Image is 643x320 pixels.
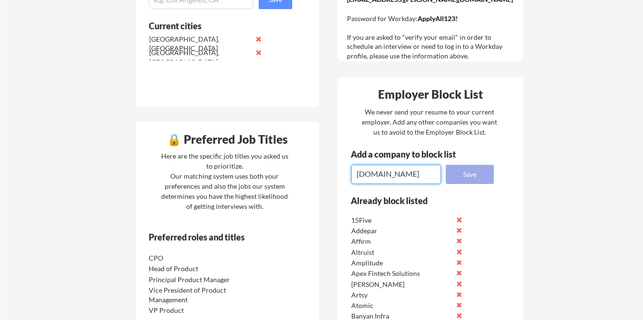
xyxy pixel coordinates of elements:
div: Add a company to block list [351,150,471,159]
div: [PERSON_NAME] [351,280,452,289]
div: Addepar [351,226,452,236]
div: CPO [149,253,250,263]
div: [GEOGRAPHIC_DATA], [GEOGRAPHIC_DATA] [149,34,250,53]
div: Principal Product Manager [149,275,250,285]
div: Altruist [351,248,452,257]
div: Amplitude [351,258,452,268]
div: Atomic [351,301,452,310]
div: Employer Block List [342,89,520,100]
div: We never send your resume to your current employer. Add any other companies you want us to avoid ... [361,107,498,137]
div: Apex Fintech Solutions [351,269,452,278]
strong: ApplyAll123! [417,14,458,23]
div: 15Five [351,216,452,225]
div: Here are the specific job titles you asked us to prioritize. Our matching system uses both your p... [159,151,291,211]
button: Save [446,165,494,184]
div: Current cities [149,22,282,30]
div: Head of Product [149,264,250,274]
div: Affirm [351,237,452,246]
div: VP Product [149,306,250,315]
div: Preferred roles and titles [149,233,279,241]
div: Artsy [351,290,452,300]
div: Vice President of Product Management [149,286,250,304]
div: Already block listed [351,196,481,205]
div: 🔒 Preferred Job Titles [138,134,317,145]
div: [GEOGRAPHIC_DATA], [GEOGRAPHIC_DATA] [149,48,250,67]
